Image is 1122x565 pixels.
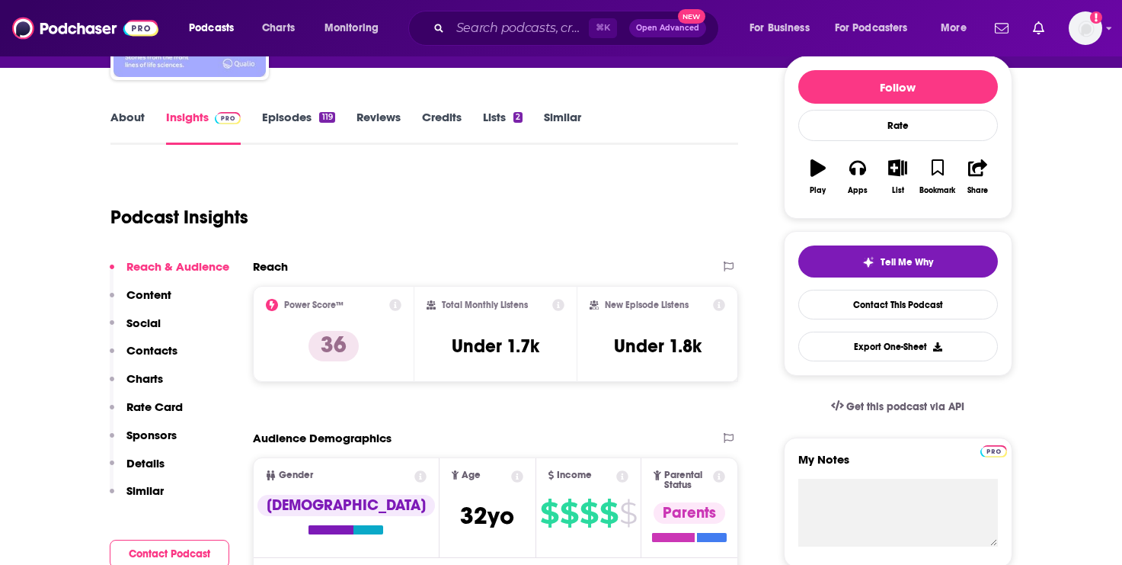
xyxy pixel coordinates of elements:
[557,470,592,480] span: Income
[825,16,930,40] button: open menu
[215,112,241,124] img: Podchaser Pro
[580,501,598,525] span: $
[838,149,877,204] button: Apps
[126,371,163,386] p: Charts
[560,501,578,525] span: $
[636,24,699,32] span: Open Advanced
[957,149,997,204] button: Share
[284,300,344,310] h2: Power Score™
[798,70,998,104] button: Follow
[308,331,359,361] p: 36
[110,343,177,371] button: Contacts
[967,186,988,195] div: Share
[126,259,229,274] p: Reach & Audience
[678,9,705,24] span: New
[452,335,539,358] h3: Under 1.7k
[919,186,955,195] div: Bookmark
[450,16,589,40] input: Search podcasts, credits, & more...
[629,19,706,37] button: Open AdvancedNew
[798,149,838,204] button: Play
[848,186,868,195] div: Apps
[664,470,711,490] span: Parental Status
[599,501,618,525] span: $
[798,110,998,141] div: Rate
[262,18,295,39] span: Charts
[110,456,165,484] button: Details
[110,110,145,145] a: About
[881,256,933,268] span: Tell Me Why
[319,112,334,123] div: 119
[110,483,164,512] button: Similar
[605,300,689,310] h2: New Episode Listens
[544,110,581,145] a: Similar
[423,11,734,46] div: Search podcasts, credits, & more...
[110,206,248,229] h1: Podcast Insights
[12,14,158,43] img: Podchaser - Follow, Share and Rate Podcasts
[1069,11,1102,45] button: Show profile menu
[862,256,874,268] img: tell me why sparkle
[989,15,1015,41] a: Show notifications dropdown
[252,16,304,40] a: Charts
[892,186,904,195] div: List
[835,18,908,39] span: For Podcasters
[619,501,637,525] span: $
[166,110,241,145] a: InsightsPodchaser Pro
[819,388,977,425] a: Get this podcast via API
[110,371,163,400] button: Charts
[126,343,177,358] p: Contacts
[110,428,177,456] button: Sponsors
[513,112,523,123] div: 2
[614,335,702,358] h3: Under 1.8k
[739,16,829,40] button: open menu
[314,16,398,40] button: open menu
[110,287,171,316] button: Content
[483,110,523,145] a: Lists2
[540,501,558,525] span: $
[442,300,528,310] h2: Total Monthly Listens
[654,502,725,524] div: Parents
[262,110,334,145] a: Episodes119
[846,400,964,413] span: Get this podcast via API
[356,110,401,145] a: Reviews
[126,400,183,414] p: Rate Card
[110,259,229,287] button: Reach & Audience
[877,149,917,204] button: List
[1069,11,1102,45] img: User Profile
[126,456,165,470] p: Details
[257,495,435,516] div: [DEMOGRAPHIC_DATA]
[589,18,617,38] span: ⌘ K
[798,452,998,479] label: My Notes
[918,149,957,204] button: Bookmark
[798,290,998,319] a: Contact This Podcast
[126,428,177,442] p: Sponsors
[798,332,998,361] button: Export One-Sheet
[750,18,810,39] span: For Business
[930,16,986,40] button: open menu
[126,316,161,330] p: Social
[279,470,313,480] span: Gender
[460,501,514,531] span: 32 yo
[110,316,161,344] button: Social
[462,470,481,480] span: Age
[126,483,164,498] p: Similar
[253,259,288,274] h2: Reach
[1090,11,1102,24] svg: Add a profile image
[798,246,998,278] button: tell me why sparkleTell Me Why
[980,443,1007,457] a: Pro website
[810,186,826,195] div: Play
[324,18,379,39] span: Monitoring
[941,18,967,39] span: More
[126,287,171,302] p: Content
[1027,15,1050,41] a: Show notifications dropdown
[253,431,392,445] h2: Audience Demographics
[189,18,234,39] span: Podcasts
[422,110,462,145] a: Credits
[178,16,254,40] button: open menu
[1069,11,1102,45] span: Logged in as systemsteam
[110,400,183,428] button: Rate Card
[980,445,1007,457] img: Podchaser Pro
